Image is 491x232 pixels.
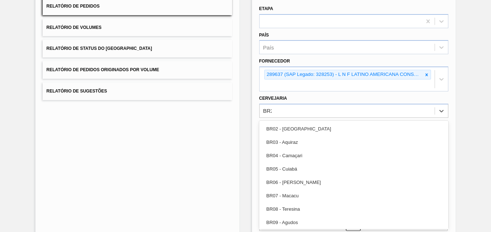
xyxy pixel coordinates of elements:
div: País [263,44,274,51]
div: BR08 - Teresina [259,202,448,216]
div: BR09 - Agudos [259,216,448,229]
div: BR06 - [PERSON_NAME] [259,176,448,189]
div: BR05 - Cuiabá [259,162,448,176]
label: Cervejaria [259,96,287,101]
span: Relatório de Volumes [46,25,101,30]
button: Relatório de Status do [GEOGRAPHIC_DATA] [43,40,232,57]
label: País [259,33,269,38]
div: 289637 (SAP Legado: 328253) - L N F LATINO AMERICANA CONSULTORIA [265,70,423,79]
div: BR02 - [GEOGRAPHIC_DATA] [259,122,448,136]
button: Relatório de Volumes [43,19,232,36]
button: Relatório de Pedidos Originados por Volume [43,61,232,79]
button: Relatório de Sugestões [43,82,232,100]
label: Etapa [259,6,273,11]
div: BR07 - Macacu [259,189,448,202]
div: BR04 - Camaçari [259,149,448,162]
span: Relatório de Pedidos Originados por Volume [46,67,159,72]
span: Relatório de Pedidos [46,4,99,9]
div: BR03 - Aquiraz [259,136,448,149]
label: Fornecedor [259,59,290,64]
span: Relatório de Sugestões [46,89,107,94]
span: Relatório de Status do [GEOGRAPHIC_DATA] [46,46,152,51]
